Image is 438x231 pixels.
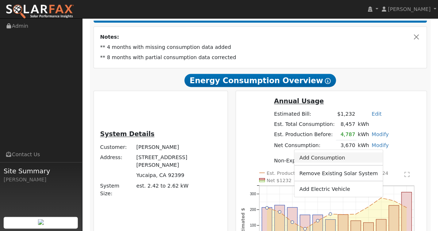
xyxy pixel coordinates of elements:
span: Site Summary [4,166,78,176]
button: Close [412,33,420,41]
circle: onclick="" [354,212,357,215]
a: Add Electric Vehicle [294,184,383,194]
i: Show Help [325,78,331,84]
a: Remove Existing Solar System [294,168,383,178]
circle: onclick="" [303,227,306,230]
a: Modify [372,142,389,148]
td: Customer: [99,142,135,152]
circle: onclick="" [291,220,294,223]
td: 4,787 [336,130,356,140]
circle: onclick="" [405,206,408,209]
td: ** 4 months with missing consumption data added [99,42,422,52]
td: Non-Exporting Add-On [273,155,390,166]
circle: onclick="" [329,212,332,215]
td: System Size [135,180,222,198]
text: Net $1232 [266,177,291,183]
td: $1,232 [336,109,356,119]
div: [PERSON_NAME] [4,176,78,184]
circle: onclick="" [392,199,395,202]
td: Net Consumption: [273,140,336,150]
strong: Notes: [100,34,119,40]
img: SolarFax [5,4,74,19]
td: ** 8 months with partial consumption data corrected [99,52,422,62]
text: 300 [250,192,256,196]
td: Yucaipa, CA 92399 [135,170,222,180]
text: 200 [250,207,256,211]
text: 100 [250,223,256,227]
td: kWh [356,119,390,129]
circle: onclick="" [367,205,370,208]
text:  [404,171,409,177]
circle: onclick="" [265,206,268,209]
td: 3,670 [336,140,356,150]
td: [PERSON_NAME] [135,142,222,152]
text: Pull $2224 [363,170,388,176]
circle: onclick="" [316,219,319,222]
a: Edit [372,111,381,117]
span: Energy Consumption Overview [184,74,335,87]
circle: onclick="" [380,196,383,199]
td: 8,457 [336,119,356,129]
text: Est. Production $2202 [266,170,319,176]
td: [STREET_ADDRESS][PERSON_NAME] [135,152,222,170]
u: Annual Usage [274,97,323,105]
span: [PERSON_NAME] [388,6,430,12]
a: Modify [372,131,389,137]
td: Est. Total Consumption: [273,119,336,129]
circle: onclick="" [342,213,345,216]
td: Est. Production Before: [273,130,336,140]
u: System Details [100,130,154,138]
a: Add Consumption [294,152,383,162]
td: kWh [356,130,370,140]
td: Address: [99,152,135,170]
td: Estimated Bill: [273,109,336,119]
span: est. 2.42 to 2.62 kW [136,182,188,188]
td: kWh [356,140,370,150]
td: System Size: [99,180,135,198]
circle: onclick="" [278,210,281,213]
img: retrieve [38,219,44,225]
